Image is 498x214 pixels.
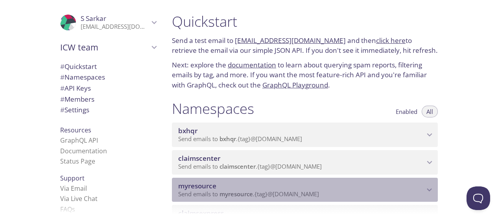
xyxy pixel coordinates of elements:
[60,95,65,104] span: #
[172,123,438,147] div: bxhqr namespace
[178,126,197,135] span: bxhqr
[60,126,91,134] span: Resources
[60,42,149,53] span: ICW team
[178,181,216,190] span: myresource
[60,84,91,93] span: API Keys
[422,106,438,117] button: All
[178,190,319,198] span: Send emails to . {tag} @[DOMAIN_NAME]
[54,94,162,105] div: Members
[54,9,162,35] div: S Sarkar
[172,13,438,30] h1: Quickstart
[60,136,98,145] a: GraphQL API
[219,135,236,143] span: bxhqr
[60,174,85,182] span: Support
[60,73,105,82] span: Namespaces
[60,184,87,193] a: Via Email
[60,194,98,203] a: Via Live Chat
[60,157,95,166] a: Status Page
[60,62,97,71] span: Quickstart
[172,150,438,175] div: claimscenter namespace
[178,162,322,170] span: Send emails to . {tag} @[DOMAIN_NAME]
[172,178,438,202] div: myresource namespace
[54,37,162,58] div: ICW team
[54,72,162,83] div: Namespaces
[376,36,406,45] a: click here
[60,62,65,71] span: #
[219,162,256,170] span: claimscenter
[172,60,438,90] p: Next: explore the to learn about querying spam reports, filtering emails by tag, and more. If you...
[60,105,89,114] span: Settings
[172,100,254,117] h1: Namespaces
[81,14,106,23] span: S Sarkar
[219,190,253,198] span: myresource
[60,84,65,93] span: #
[178,135,302,143] span: Send emails to . {tag} @[DOMAIN_NAME]
[60,95,94,104] span: Members
[81,23,149,31] p: [EMAIL_ADDRESS][DOMAIN_NAME]
[54,104,162,115] div: Team Settings
[235,36,346,45] a: [EMAIL_ADDRESS][DOMAIN_NAME]
[54,61,162,72] div: Quickstart
[60,105,65,114] span: #
[467,186,490,210] iframe: Help Scout Beacon - Open
[60,147,107,155] a: Documentation
[391,106,422,117] button: Enabled
[172,35,438,56] p: Send a test email to and then to retrieve the email via our simple JSON API. If you don't see it ...
[228,60,276,69] a: documentation
[178,154,220,163] span: claimscenter
[262,80,328,89] a: GraphQL Playground
[54,83,162,94] div: API Keys
[60,73,65,82] span: #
